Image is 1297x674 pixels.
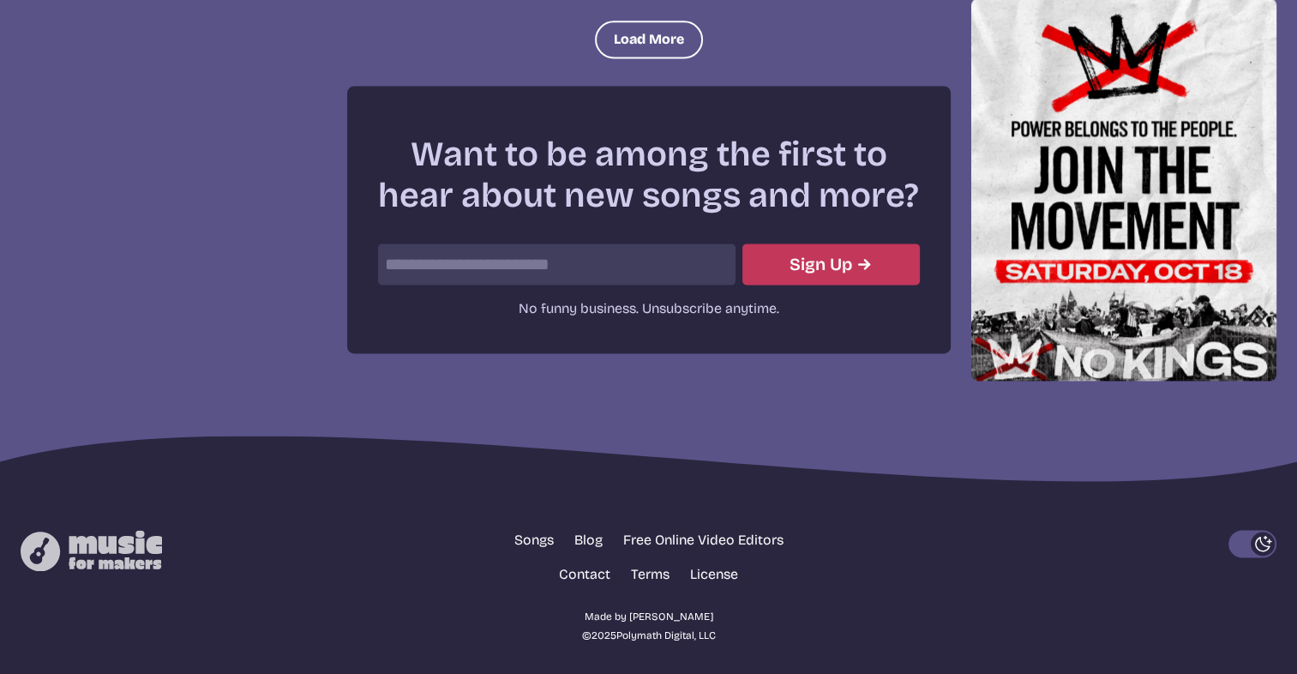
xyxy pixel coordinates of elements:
a: Blog [574,530,603,551]
h2: Want to be among the first to hear about new songs and more? [378,134,920,216]
a: Contact [559,564,610,585]
a: Free Online Video Editors [623,530,784,551]
a: Made by [PERSON_NAME] [585,609,713,624]
span: © 2025 Polymath Digital, LLC [582,629,716,641]
button: Load More [595,21,703,58]
button: Submit [742,244,920,285]
a: License [690,564,738,585]
span: No funny business. Unsubscribe anytime. [519,300,779,316]
a: Songs [514,530,554,551]
a: Terms [631,564,670,585]
img: Music for Makers logo [21,530,162,571]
